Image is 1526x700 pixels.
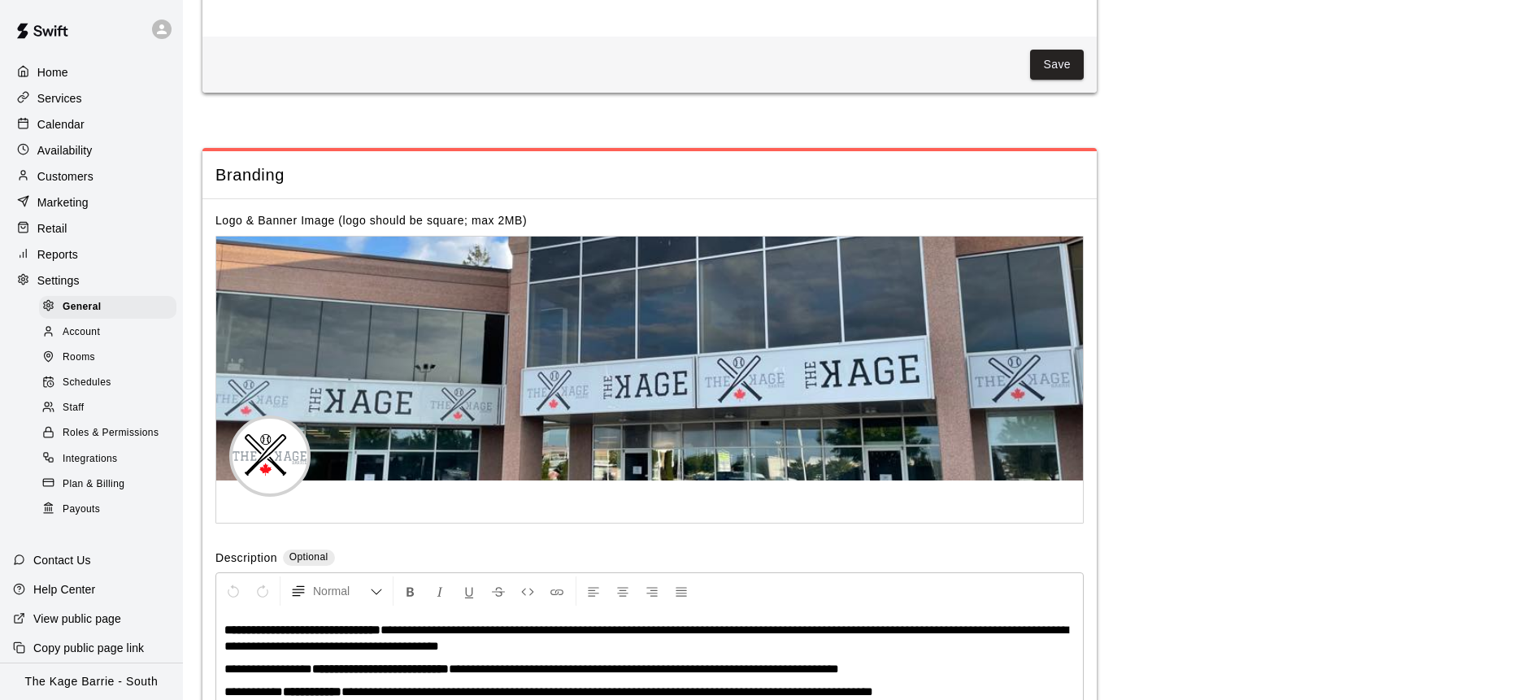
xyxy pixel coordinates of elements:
a: Services [13,86,170,111]
p: Availability [37,142,93,159]
a: Staff [39,396,183,421]
label: Logo & Banner Image (logo should be square; max 2MB) [215,214,527,227]
button: Justify Align [667,576,695,606]
button: Redo [249,576,276,606]
p: View public page [33,611,121,627]
button: Formatting Options [284,576,389,606]
a: Schedules [39,371,183,396]
span: Rooms [63,350,95,366]
div: Account [39,321,176,344]
div: Roles & Permissions [39,422,176,445]
p: Copy public page link [33,640,144,656]
button: Center Align [609,576,637,606]
div: Schedules [39,372,176,394]
p: The Kage Barrie - South [25,673,159,690]
a: Integrations [39,446,183,472]
span: Optional [289,551,328,563]
span: Roles & Permissions [63,425,159,441]
p: Home [37,64,68,80]
p: Settings [37,272,80,289]
button: Left Align [580,576,607,606]
div: Payouts [39,498,176,521]
a: Retail [13,216,170,241]
p: Customers [37,168,93,185]
span: Staff [63,400,84,416]
div: General [39,296,176,319]
a: Account [39,320,183,345]
p: Calendar [37,116,85,133]
button: Format Italics [426,576,454,606]
p: Services [37,90,82,107]
div: Staff [39,397,176,420]
div: Rooms [39,346,176,369]
span: Branding [215,164,1084,186]
p: Reports [37,246,78,263]
p: Help Center [33,581,95,598]
button: Undo [220,576,247,606]
button: Format Bold [397,576,424,606]
a: Marketing [13,190,170,215]
a: Rooms [39,346,183,371]
a: Calendar [13,112,170,137]
a: Settings [13,268,170,293]
span: Integrations [63,451,118,467]
button: Save [1030,50,1084,80]
span: Plan & Billing [63,476,124,493]
a: Roles & Permissions [39,421,183,446]
span: Payouts [63,502,100,518]
span: General [63,299,102,315]
button: Right Align [638,576,666,606]
button: Insert Link [543,576,571,606]
a: General [39,294,183,320]
div: Integrations [39,448,176,471]
p: Retail [37,220,67,237]
span: Schedules [63,375,111,391]
span: Normal [313,583,370,599]
div: Plan & Billing [39,473,176,496]
button: Format Strikethrough [485,576,512,606]
a: Home [13,60,170,85]
label: Description [215,550,277,568]
a: Customers [13,164,170,189]
p: Contact Us [33,552,91,568]
button: Insert Code [514,576,541,606]
button: Format Underline [455,576,483,606]
span: Account [63,324,100,341]
a: Availability [13,138,170,163]
p: Marketing [37,194,89,211]
a: Plan & Billing [39,472,183,497]
a: Reports [13,242,170,267]
a: Payouts [39,497,183,522]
